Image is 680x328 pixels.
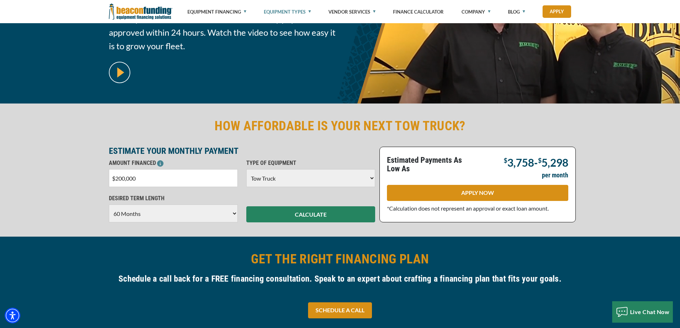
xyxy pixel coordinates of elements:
[542,156,568,169] span: 5,298
[109,169,238,187] input: $
[504,156,507,164] span: $
[387,185,568,201] a: APPLY NOW
[109,273,571,285] h4: Schedule a call back for a FREE financing consultation. Speak to an expert about crafting a finan...
[612,301,673,323] button: Live Chat Now
[538,156,542,164] span: $
[109,12,336,53] span: Afford your next tow truck with a low monthly payment. Get approved within 24 hours. Watch the vi...
[109,159,238,167] p: AMOUNT FINANCED
[246,159,375,167] p: TYPE OF EQUIPMENT
[542,171,568,180] p: per month
[5,308,20,323] div: Accessibility Menu
[109,147,375,155] p: ESTIMATE YOUR MONTHLY PAYMENT
[246,206,375,222] button: CALCULATE
[387,205,549,212] span: *Calculation does not represent an approval or exact loan amount.
[387,156,473,173] p: Estimated Payments As Low As
[504,156,568,167] p: -
[109,194,238,203] p: DESIRED TERM LENGTH
[308,302,372,318] a: SCHEDULE A CALL - open in a new tab
[109,251,571,267] h2: GET THE RIGHT FINANCING PLAN
[109,118,571,134] h2: HOW AFFORDABLE IS YOUR NEXT TOW TRUCK?
[630,308,670,315] span: Live Chat Now
[109,62,130,83] img: video modal pop-up play button
[543,5,571,18] a: Apply
[507,156,534,169] span: 3,758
